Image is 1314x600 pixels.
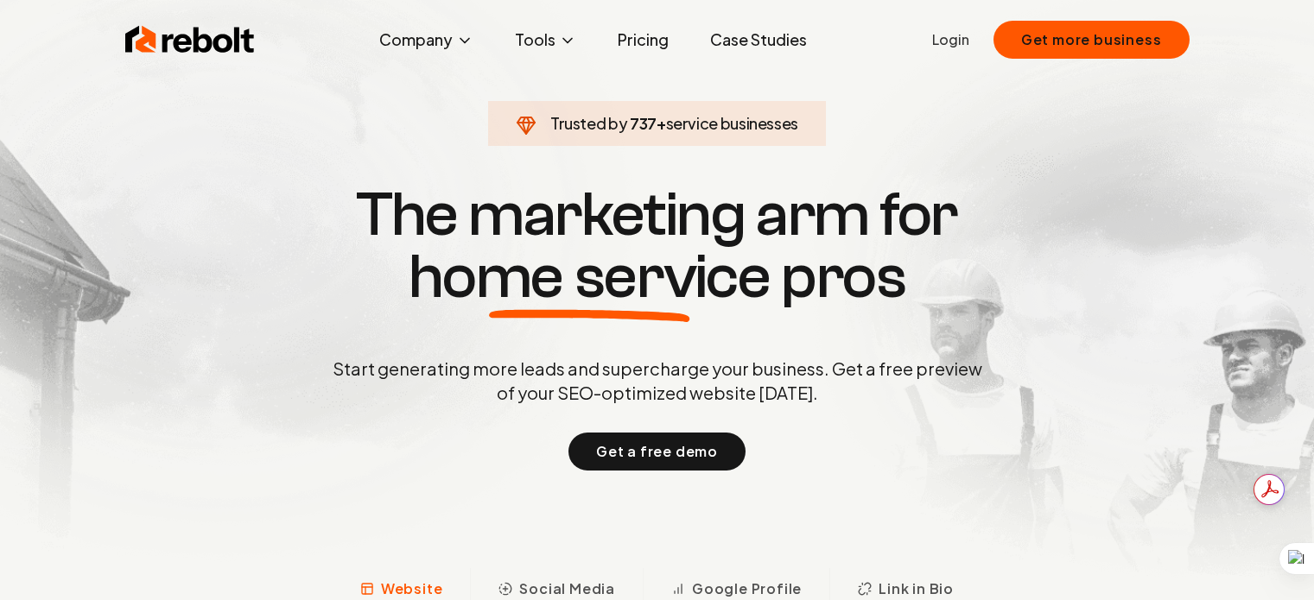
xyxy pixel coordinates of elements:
button: Get a free demo [568,433,746,471]
a: Case Studies [696,22,821,57]
button: Get more business [993,21,1190,59]
h1: The marketing arm for pros [243,184,1072,308]
span: Link in Bio [879,578,954,599]
span: Social Media [519,578,615,599]
img: Rebolt Logo [125,22,255,57]
span: Trusted by [550,113,627,133]
span: Google Profile [692,578,802,599]
span: home service [409,246,771,308]
a: Pricing [604,22,682,57]
a: Login [932,29,969,50]
span: 737 [630,111,657,136]
span: Website [381,578,443,599]
span: service businesses [666,113,799,133]
button: Tools [501,22,590,57]
p: Start generating more leads and supercharge your business. Get a free preview of your SEO-optimiz... [329,357,986,405]
button: Company [365,22,487,57]
span: + [657,113,666,133]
